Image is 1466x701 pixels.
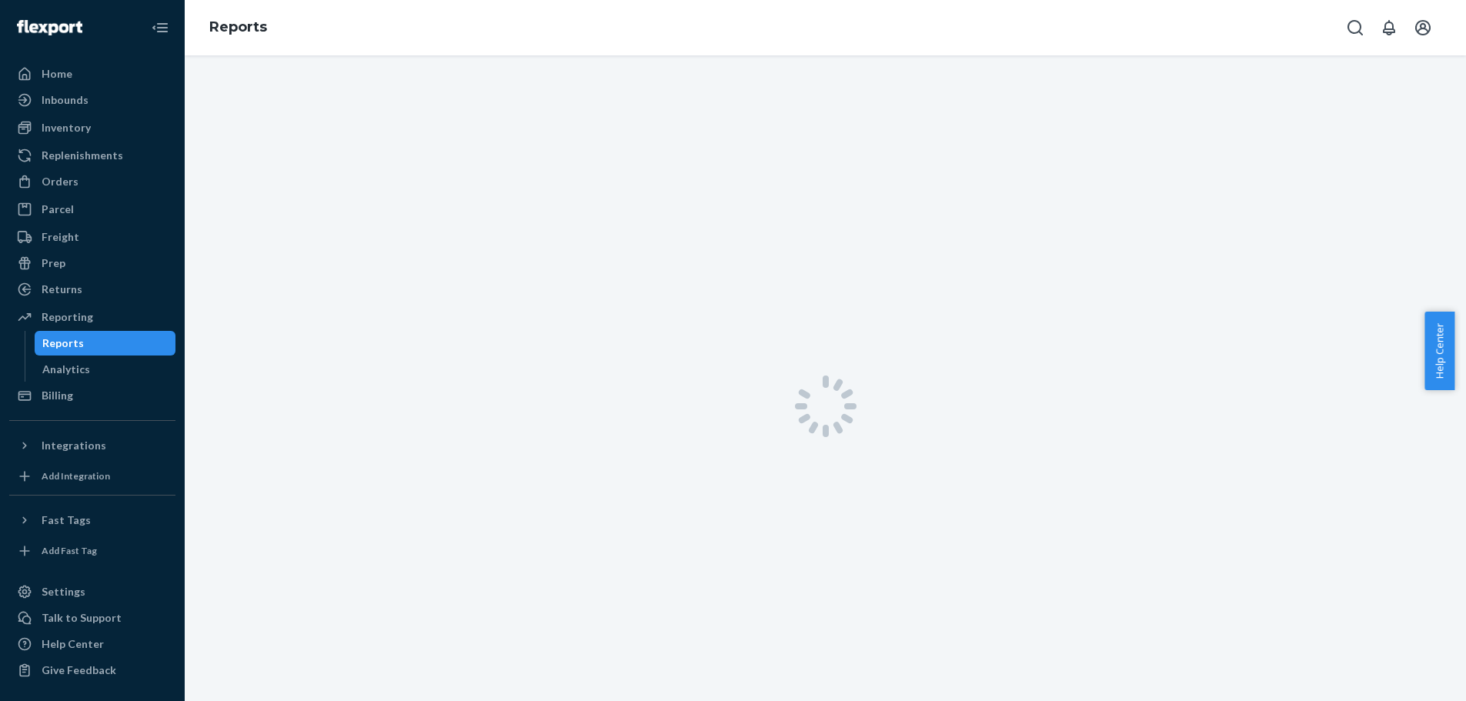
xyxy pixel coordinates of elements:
ol: breadcrumbs [197,5,279,50]
div: Returns [42,282,82,297]
a: Add Fast Tag [9,539,175,563]
a: Prep [9,251,175,275]
a: Analytics [35,357,176,382]
div: Home [42,66,72,82]
a: Freight [9,225,175,249]
div: Freight [42,229,79,245]
button: Fast Tags [9,508,175,532]
a: Add Integration [9,464,175,489]
a: Replenishments [9,143,175,168]
button: Open notifications [1374,12,1404,43]
button: Help Center [1424,312,1454,390]
button: Open account menu [1408,12,1438,43]
a: Billing [9,383,175,408]
div: Orders [42,174,78,189]
div: Reports [42,335,84,351]
div: Integrations [42,438,106,453]
a: Inbounds [9,88,175,112]
div: Analytics [42,362,90,377]
div: Fast Tags [42,512,91,528]
button: Talk to Support [9,606,175,630]
div: Inbounds [42,92,88,108]
div: Inventory [42,120,91,135]
button: Open Search Box [1340,12,1371,43]
div: Replenishments [42,148,123,163]
button: Give Feedback [9,658,175,683]
button: Close Navigation [145,12,175,43]
div: Prep [42,255,65,271]
a: Parcel [9,197,175,222]
div: Talk to Support [42,610,122,626]
a: Home [9,62,175,86]
div: Help Center [42,636,104,652]
div: Parcel [42,202,74,217]
a: Reports [209,18,267,35]
div: Billing [42,388,73,403]
div: Settings [42,584,85,599]
a: Returns [9,277,175,302]
button: Integrations [9,433,175,458]
a: Settings [9,579,175,604]
a: Help Center [9,632,175,656]
a: Reporting [9,305,175,329]
div: Give Feedback [42,663,116,678]
div: Add Fast Tag [42,544,97,557]
div: Add Integration [42,469,110,482]
a: Orders [9,169,175,194]
img: Flexport logo [17,20,82,35]
a: Inventory [9,115,175,140]
div: Reporting [42,309,93,325]
a: Reports [35,331,176,356]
